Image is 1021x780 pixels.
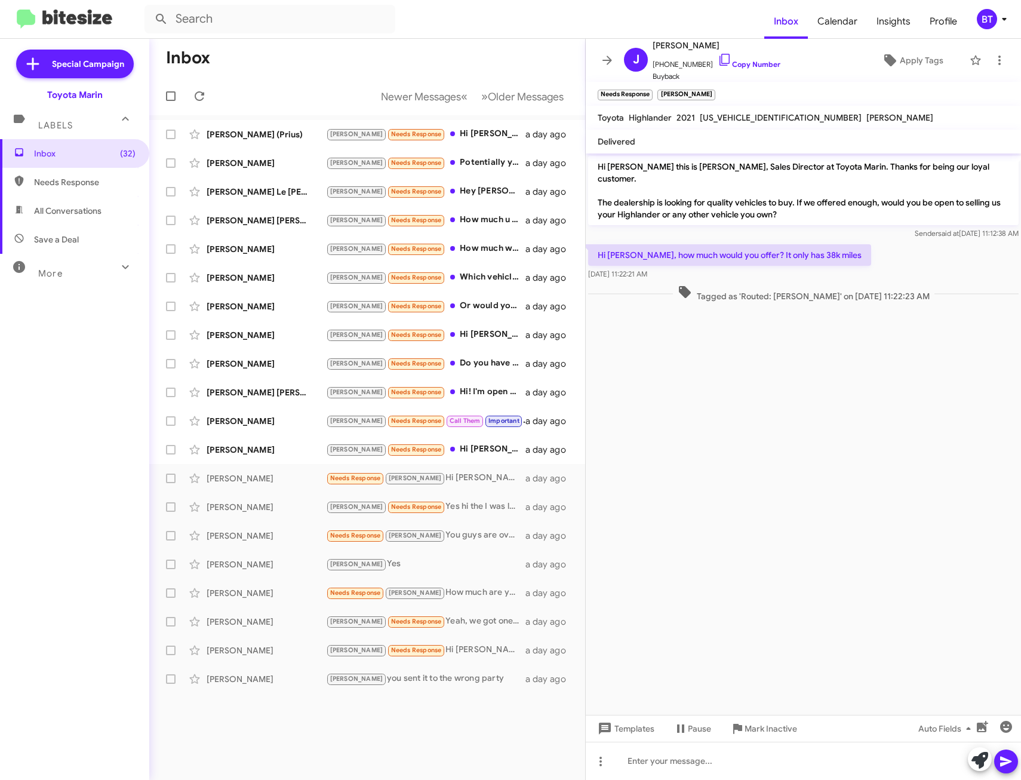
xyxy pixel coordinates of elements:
[525,501,576,513] div: a day ago
[481,89,488,104] span: »
[676,112,695,123] span: 2021
[525,616,576,628] div: a day ago
[664,718,721,739] button: Pause
[330,589,381,597] span: Needs Response
[389,474,442,482] span: [PERSON_NAME]
[207,157,326,169] div: [PERSON_NAME]
[207,272,326,284] div: [PERSON_NAME]
[207,616,326,628] div: [PERSON_NAME]
[166,48,210,67] h1: Inbox
[207,415,326,427] div: [PERSON_NAME]
[207,186,326,198] div: [PERSON_NAME] Le [PERSON_NAME]
[326,586,525,600] div: How much are you willing to pay?
[326,357,525,370] div: Do you have any highlanders in stock (used or new)?
[525,386,576,398] div: a day ago
[915,229,1019,238] span: Sender [DATE] 11:12:38 AM
[330,675,383,683] span: [PERSON_NAME]
[326,242,525,256] div: How much will you buy it for?
[391,388,442,396] span: Needs Response
[207,444,326,456] div: [PERSON_NAME]
[326,615,525,628] div: Yeah, we got one on pre-order from Novato Toyota so we're covered thank you
[330,216,383,224] span: [PERSON_NAME]
[391,245,442,253] span: Needs Response
[330,646,383,654] span: [PERSON_NAME]
[330,388,383,396] span: [PERSON_NAME]
[598,112,624,123] span: Toyota
[938,229,959,238] span: said at
[525,243,576,255] div: a day ago
[860,50,964,71] button: Apply Tags
[525,329,576,341] div: a day ago
[653,70,780,82] span: Buyback
[391,446,442,453] span: Needs Response
[34,148,136,159] span: Inbox
[688,718,711,739] span: Pause
[330,503,383,511] span: [PERSON_NAME]
[330,417,383,425] span: [PERSON_NAME]
[207,472,326,484] div: [PERSON_NAME]
[391,618,442,625] span: Needs Response
[207,214,326,226] div: [PERSON_NAME] [PERSON_NAME]
[764,4,808,39] a: Inbox
[34,234,79,245] span: Save a Deal
[525,300,576,312] div: a day ago
[389,532,442,539] span: [PERSON_NAME]
[326,156,525,170] div: Potentially yes
[389,589,442,597] span: [PERSON_NAME]
[525,415,576,427] div: a day ago
[207,558,326,570] div: [PERSON_NAME]
[866,112,933,123] span: [PERSON_NAME]
[391,646,442,654] span: Needs Response
[326,471,525,485] div: Hi [PERSON_NAME], how much would you offer? It only has 38k miles
[52,58,124,70] span: Special Campaign
[207,386,326,398] div: [PERSON_NAME] [PERSON_NAME]
[525,128,576,140] div: a day ago
[34,176,136,188] span: Needs Response
[967,9,1008,29] button: BT
[867,4,920,39] span: Insights
[330,188,383,195] span: [PERSON_NAME]
[16,50,134,78] a: Special Campaign
[326,271,525,284] div: Which vehicle was this for?
[525,272,576,284] div: a day ago
[391,360,442,367] span: Needs Response
[326,443,525,456] div: Hi [PERSON_NAME], followed up to [PERSON_NAME] and i think I'm holding off for now. I've been try...
[207,644,326,656] div: [PERSON_NAME]
[120,148,136,159] span: (32)
[920,4,967,39] a: Profile
[461,89,468,104] span: «
[374,84,571,109] nav: Page navigation example
[474,84,571,109] button: Next
[586,718,664,739] button: Templates
[326,385,525,399] div: Hi! I'm open to hearing an offer
[34,205,102,217] span: All Conversations
[525,644,576,656] div: a day ago
[207,501,326,513] div: [PERSON_NAME]
[330,245,383,253] span: [PERSON_NAME]
[326,299,525,313] div: Or would you like me to wait and share their offer?
[673,285,934,302] span: Tagged as 'Routed: [PERSON_NAME]' on [DATE] 11:22:23 AM
[326,672,525,686] div: you sent it to the wrong party
[374,84,475,109] button: Previous
[700,112,862,123] span: [US_VEHICLE_IDENTIFICATION_NUMBER]
[330,474,381,482] span: Needs Response
[588,244,871,266] p: Hi [PERSON_NAME], how much would you offer? It only has 38k miles
[207,300,326,312] div: [PERSON_NAME]
[391,216,442,224] span: Needs Response
[207,530,326,542] div: [PERSON_NAME]
[330,532,381,539] span: Needs Response
[525,444,576,456] div: a day ago
[525,530,576,542] div: a day ago
[909,718,985,739] button: Auto Fields
[144,5,395,33] input: Search
[808,4,867,39] a: Calendar
[330,560,383,568] span: [PERSON_NAME]
[330,446,383,453] span: [PERSON_NAME]
[207,329,326,341] div: [PERSON_NAME]
[525,587,576,599] div: a day ago
[330,130,383,138] span: [PERSON_NAME]
[745,718,797,739] span: Mark Inactive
